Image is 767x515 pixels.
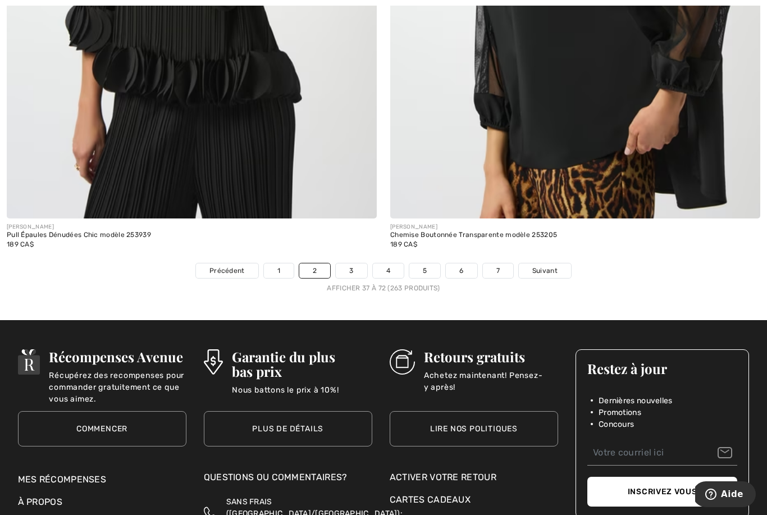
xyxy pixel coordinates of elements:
[18,349,40,375] img: Récompenses Avenue
[599,418,634,430] span: Concours
[409,263,440,278] a: 5
[446,263,477,278] a: 6
[373,263,404,278] a: 4
[49,370,186,392] p: Récupérez des recompenses pour commander gratuitement ce que vous aimez.
[587,361,738,376] h3: Restez à jour
[532,266,558,276] span: Suivant
[18,411,186,446] a: Commencer
[232,384,372,407] p: Nous battons le prix à 10%!
[599,395,673,407] span: Dernières nouvelles
[299,263,330,278] a: 2
[390,231,557,239] div: Chemise Boutonnée Transparente modèle 253205
[599,407,641,418] span: Promotions
[390,493,558,507] a: Cartes Cadeaux
[336,263,367,278] a: 3
[695,481,756,509] iframe: Ouvre un widget dans lequel vous pouvez trouver plus d’informations
[49,349,186,364] h3: Récompenses Avenue
[18,495,186,514] div: À propos
[232,349,372,379] h3: Garantie du plus bas prix
[209,266,245,276] span: Précédent
[18,474,107,485] a: Mes récompenses
[204,471,372,490] div: Questions ou commentaires?
[7,223,151,231] div: [PERSON_NAME]
[587,440,738,466] input: Votre courriel ici
[204,411,372,446] a: Plus de détails
[204,349,223,375] img: Garantie du plus bas prix
[390,240,417,248] span: 189 CA$
[390,223,557,231] div: [PERSON_NAME]
[390,349,415,375] img: Retours gratuits
[196,263,258,278] a: Précédent
[7,231,151,239] div: Pull Épaules Dénudées Chic modèle 253939
[7,240,34,248] span: 189 CA$
[424,370,558,392] p: Achetez maintenant! Pensez-y après!
[587,477,738,507] button: Inscrivez vous
[264,263,294,278] a: 1
[519,263,571,278] a: Suivant
[424,349,558,364] h3: Retours gratuits
[390,411,558,446] a: Lire nos politiques
[483,263,513,278] a: 7
[390,471,558,484] a: Activer votre retour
